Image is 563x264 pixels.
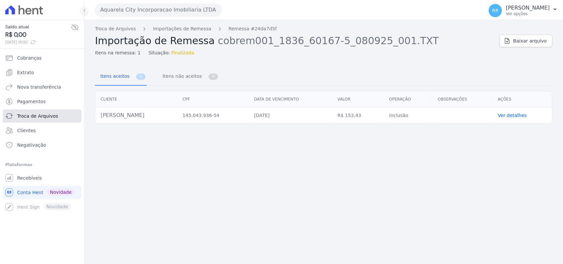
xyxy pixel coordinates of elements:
span: cobrem001_1836_60167-5_080925_001.TXT [218,34,439,46]
span: Itens aceitos [96,70,131,83]
span: RR [492,8,498,13]
a: Negativação [3,138,81,152]
a: Clientes [3,124,81,137]
a: Cobranças [3,51,81,65]
span: Conta Hent [17,189,43,196]
th: Data de vencimento [249,91,332,107]
span: Itens na remessa: 1 [95,49,141,56]
span: Troca de Arquivos [17,113,58,119]
a: Itens não aceitos 0 [157,68,219,86]
th: CPF [177,91,249,107]
span: Pagamentos [17,98,46,105]
span: Extrato [17,69,34,76]
span: Recebíveis [17,175,42,181]
span: Importação de Remessa [95,35,215,46]
button: Aquarela City Incorporacao Imobiliaria LTDA [95,3,222,16]
td: 145.043.936-54 [177,107,249,124]
a: Itens aceitos 1 [95,68,147,86]
a: Troca de Arquivos [95,25,136,32]
th: Observações [433,91,493,107]
nav: Tab selector [95,68,219,86]
span: R$ 0,00 [5,30,71,39]
span: Novidade [47,189,74,196]
span: Nova transferência [17,84,61,90]
p: Ver opções [506,11,550,16]
a: Remessa #24da7d5f [229,25,277,32]
th: Valor [332,91,384,107]
div: Plataformas [5,161,79,169]
a: Importações de Remessa [153,25,211,32]
th: Cliente [95,91,177,107]
span: Baixar arquivo [513,38,547,44]
nav: Breadcrumb [95,25,494,32]
a: Baixar arquivo [500,35,552,47]
span: [DATE] 15:00 [5,39,71,45]
nav: Sidebar [5,51,79,214]
span: Negativação [17,142,46,148]
a: Recebíveis [3,171,81,185]
td: Inclusão [384,107,433,124]
td: [DATE] [249,107,332,124]
td: [PERSON_NAME] [95,107,177,124]
span: Itens não aceitos [159,70,203,83]
a: Ver detalhes [498,113,527,118]
span: Situação: [148,49,170,56]
a: Nova transferência [3,80,81,94]
span: 0 [209,73,218,80]
button: RR [PERSON_NAME] Ver opções [484,1,563,20]
a: Conta Hent Novidade [3,186,81,199]
th: Operação [384,91,433,107]
p: [PERSON_NAME] [506,5,550,11]
span: Clientes [17,127,36,134]
span: Saldo atual [5,23,71,30]
th: Ações [493,91,552,107]
span: 1 [136,73,145,80]
a: Pagamentos [3,95,81,108]
td: R$ 153,43 [332,107,384,124]
a: Extrato [3,66,81,79]
span: Finalizada [172,49,195,56]
span: Cobranças [17,55,42,61]
a: Troca de Arquivos [3,109,81,123]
